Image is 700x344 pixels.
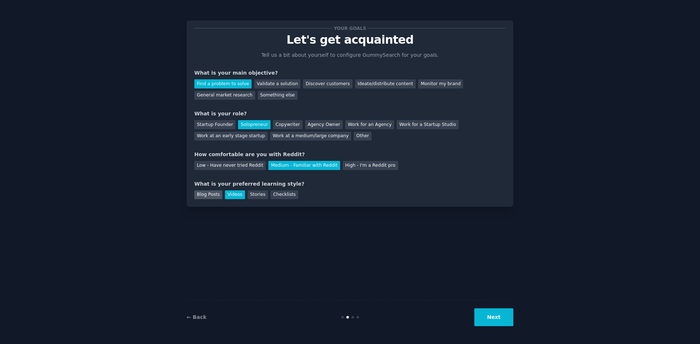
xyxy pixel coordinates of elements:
div: What is your role? [194,110,506,118]
div: Work at a medium/large company [270,132,351,141]
div: Work at an early stage startup [194,132,268,141]
div: Discover customers [303,79,352,88]
span: Your goals [332,24,367,32]
p: Tell us a bit about yourself to configure GummySearch for your goals. [258,51,442,59]
div: What is your main objective? [194,69,506,77]
div: Agency Owner [305,120,343,129]
div: Copywriter [273,120,303,129]
p: Let's get acquainted [194,33,506,46]
div: Work for a Startup Studio [397,120,458,129]
div: Find a problem to solve [194,79,252,88]
div: Blog Posts [194,190,222,199]
div: Stories [248,190,268,199]
div: Ideate/distribute content [355,79,416,88]
div: How comfortable are you with Reddit? [194,151,506,158]
div: Something else [258,91,297,100]
div: High - I'm a Reddit pro [343,161,398,170]
button: Next [474,308,513,326]
div: Work for an Agency [345,120,394,129]
div: Checklists [271,190,298,199]
a: ← Back [187,314,206,320]
div: What is your preferred learning style? [194,180,506,188]
div: Monitor my brand [418,79,463,88]
div: Low - Have never tried Reddit [194,161,266,170]
div: Startup Founder [194,120,236,129]
div: Medium - Familiar with Reddit [268,161,340,170]
div: Other [354,132,372,141]
div: General market research [194,91,255,100]
div: Videos [225,190,245,199]
div: Validate a solution [254,79,300,88]
div: Solopreneur [238,120,270,129]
